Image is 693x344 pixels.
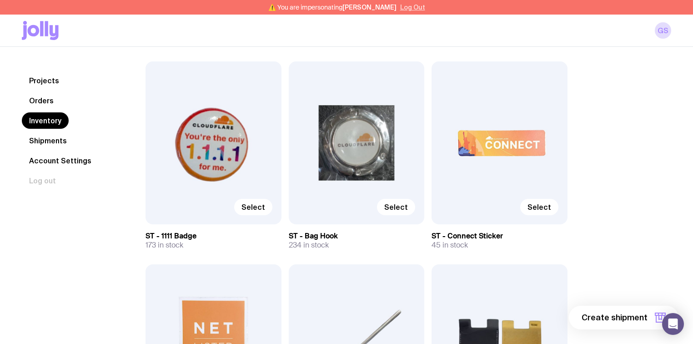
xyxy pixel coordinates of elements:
[432,232,567,241] h3: ST - Connect Sticker
[146,232,281,241] h3: ST - 1111 Badge
[289,232,425,241] h3: ST - Bag Hook
[22,72,66,89] a: Projects
[655,22,671,39] a: GS
[241,202,265,212] span: Select
[342,4,397,11] span: [PERSON_NAME]
[582,312,648,323] span: Create shipment
[662,313,684,335] div: Open Intercom Messenger
[527,202,551,212] span: Select
[22,152,99,169] a: Account Settings
[22,112,69,129] a: Inventory
[289,241,329,250] span: 234 in stock
[22,92,61,109] a: Orders
[432,241,468,250] span: 45 in stock
[569,306,678,329] button: Create shipment
[400,4,425,11] button: Log Out
[22,132,74,149] a: Shipments
[22,172,63,189] button: Log out
[384,202,408,212] span: Select
[146,241,183,250] span: 173 in stock
[268,4,397,11] span: ⚠️ You are impersonating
